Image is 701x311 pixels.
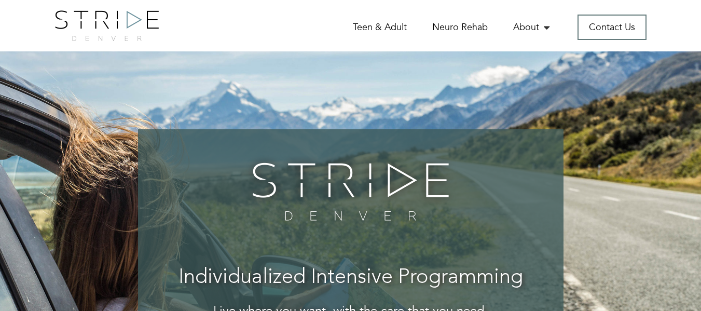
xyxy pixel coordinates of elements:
[513,21,552,34] a: About
[432,21,488,34] a: Neuro Rehab
[578,15,647,40] a: Contact Us
[353,21,407,34] a: Teen & Adult
[245,155,456,228] img: banner-logo.png
[55,10,159,41] img: logo.png
[159,266,543,289] h3: Individualized Intensive Programming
